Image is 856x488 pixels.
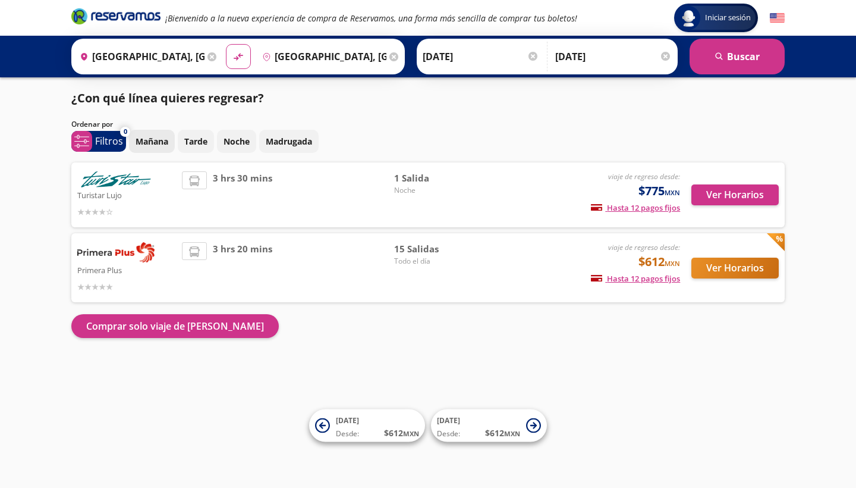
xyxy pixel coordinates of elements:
[124,127,127,137] span: 0
[77,171,155,187] img: Turistar Lujo
[165,12,577,24] em: ¡Bienvenido a la nueva experiencia de compra de Reservamos, una forma más sencilla de comprar tus...
[691,258,779,279] button: Ver Horarios
[259,130,319,153] button: Madrugada
[394,242,477,256] span: 15 Salidas
[431,409,547,442] button: [DATE]Desde:$612MXN
[700,12,756,24] span: Iniciar sesión
[224,135,250,148] p: Noche
[71,7,160,29] a: Brand Logo
[591,273,680,284] span: Hasta 12 pagos fijos
[770,11,785,26] button: English
[77,242,155,262] img: Primera Plus
[485,427,520,439] span: $ 612
[184,135,207,148] p: Tarde
[71,7,160,25] i: Brand Logo
[394,256,477,267] span: Todo el día
[336,428,359,439] span: Desde:
[608,242,680,252] em: viaje de regreso desde:
[608,171,680,182] em: viaje de regreso desde:
[423,42,539,71] input: Elegir Fecha
[665,188,680,197] small: MXN
[665,259,680,268] small: MXN
[394,185,477,196] span: Noche
[591,202,680,213] span: Hasta 12 pagos fijos
[213,171,272,218] span: 3 hrs 30 mins
[437,428,460,439] span: Desde:
[136,135,168,148] p: Mañana
[71,89,264,107] p: ¿Con qué línea quieres regresar?
[394,171,477,185] span: 1 Salida
[504,429,520,438] small: MXN
[336,415,359,426] span: [DATE]
[217,130,256,153] button: Noche
[71,314,279,338] button: Comprar solo viaje de [PERSON_NAME]
[403,429,419,438] small: MXN
[638,253,680,271] span: $612
[309,409,425,442] button: [DATE]Desde:$612MXN
[129,130,175,153] button: Mañana
[257,42,387,71] input: Buscar Destino
[95,134,123,148] p: Filtros
[75,42,204,71] input: Buscar Origen
[555,42,672,71] input: Opcional
[690,39,785,74] button: Buscar
[71,119,113,130] p: Ordenar por
[77,187,176,202] p: Turistar Lujo
[266,135,312,148] p: Madrugada
[384,427,419,439] span: $ 612
[213,242,272,293] span: 3 hrs 20 mins
[638,182,680,200] span: $775
[691,184,779,205] button: Ver Horarios
[77,262,176,277] p: Primera Plus
[71,131,126,152] button: 0Filtros
[437,415,460,426] span: [DATE]
[178,130,214,153] button: Tarde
